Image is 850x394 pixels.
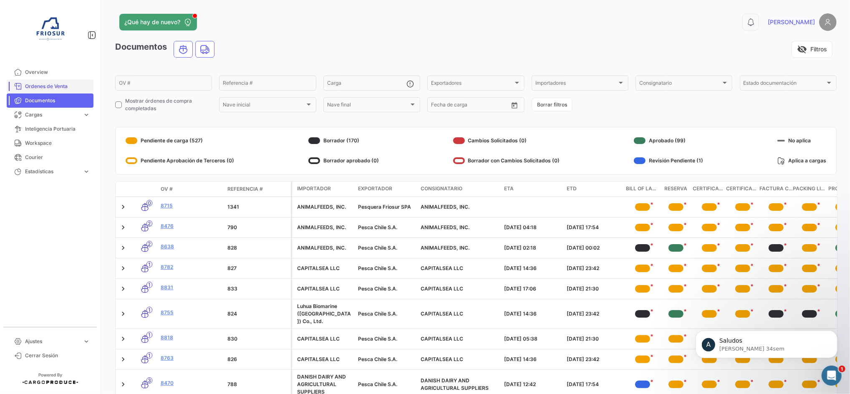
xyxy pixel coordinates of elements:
[358,185,392,192] span: Exportador
[146,332,152,338] span: 1
[693,185,726,193] span: CERTIFICADO CAPTURA
[227,265,288,272] div: 827
[793,182,826,197] datatable-header-cell: PACKING LIST
[146,220,152,227] span: 2
[126,134,234,147] div: Pendiente de carga (527)
[227,356,288,363] div: 826
[119,14,197,30] button: ¿Qué hay de nuevo?
[297,244,351,252] div: ANIMALFEEDS, INC.
[421,245,469,251] span: ANIMALFEEDS, INC.
[532,98,573,111] button: Borrar filtros
[421,265,463,271] span: CAPITALSEA LLC
[421,224,469,230] span: ANIMALFEEDS, INC.
[161,334,221,341] a: 8818
[421,336,463,342] span: CAPITALSEA LLC
[504,185,514,192] span: ETA
[308,134,379,147] div: Borrador (170)
[504,356,560,363] div: [DATE] 14:36
[759,185,793,193] span: FACTURA CLIENTE
[161,202,221,210] a: 8715
[292,182,355,197] datatable-header-cell: Importador
[744,81,825,87] span: Estado documentación
[726,185,759,193] span: CERTIFICADO SANITARIO
[115,41,217,58] h3: Documentos
[777,154,826,167] div: Aplica a cargas
[227,203,288,211] div: 1341
[132,186,157,192] datatable-header-cell: Modo de Transporte
[7,65,93,79] a: Overview
[634,154,703,167] div: Revisión Pendiente (1)
[639,81,721,87] span: Consignatario
[327,103,409,109] span: Nave final
[161,284,221,291] a: 8831
[504,265,560,272] div: [DATE] 14:36
[297,203,351,211] div: ANIMALFEEDS, INC.
[726,182,759,197] datatable-header-cell: CERTIFICADO SANITARIO
[567,185,577,192] span: ETD
[504,224,560,231] div: [DATE] 04:18
[626,182,659,197] datatable-header-cell: BILL OF LANDING
[567,335,623,343] div: [DATE] 21:30
[358,265,414,272] div: Pesca Chile S.A.
[119,223,127,232] a: Expand/Collapse Row
[83,338,90,345] span: expand_more
[358,381,414,388] div: Pesca Chile S.A.
[25,154,90,161] span: Courier
[227,224,288,231] div: 790
[358,335,414,343] div: Pesca Chile S.A.
[792,41,832,58] button: visibility_offFiltros
[508,99,521,111] button: Open calendar
[146,200,152,206] span: 0
[683,313,850,371] iframe: Intercom notifications mensaje
[25,68,90,76] span: Overview
[7,122,93,136] a: Inteligencia Portuaria
[7,136,93,150] a: Workspace
[421,204,469,210] span: ANIMALFEEDS, INC.
[29,10,71,52] img: 6ea6c92c-e42a-4aa8-800a-31a9cab4b7b0.jpg
[358,285,414,293] div: Pesca Chile S.A.
[25,125,90,133] span: Inteligencia Portuaria
[124,18,180,26] span: ¿Qué hay de nuevo?
[819,13,837,31] img: placeholder-user.png
[567,265,623,272] div: [DATE] 23:42
[227,185,263,193] span: Referencia #
[567,310,623,318] div: [DATE] 23:42
[421,285,463,292] span: CAPITALSEA LLC
[146,307,152,313] span: 1
[297,285,351,293] div: CAPITALSEA LLC
[452,103,489,109] input: Hasta
[25,97,90,104] span: Documentos
[297,224,351,231] div: ANIMALFEEDS, INC.
[119,203,127,211] a: Expand/Collapse Row
[161,222,221,230] a: 8476
[126,154,234,167] div: Pendiente Aprobación de Terceros (0)
[421,356,463,362] span: CAPITALSEA LLC
[421,185,462,192] span: Consignatario
[196,41,214,57] button: Land
[161,263,221,271] a: 8782
[146,261,152,268] span: 1
[768,18,815,26] span: [PERSON_NAME]
[358,310,414,318] div: Pesca Chile S.A.
[308,154,379,167] div: Borrador aprobado (0)
[431,81,513,87] span: Exportadores
[83,111,90,119] span: expand_more
[119,355,127,364] a: Expand/Collapse Row
[161,309,221,316] a: 8755
[693,182,726,197] datatable-header-cell: CERTIFICADO CAPTURA
[421,311,463,317] span: CAPITALSEA LLC
[161,243,221,250] a: 8638
[119,335,127,343] a: Expand/Collapse Row
[224,182,291,196] datatable-header-cell: Referencia #
[501,182,563,197] datatable-header-cell: ETA
[822,366,842,386] iframe: Intercom live chat
[119,285,127,293] a: Expand/Collapse Row
[567,224,623,231] div: [DATE] 17:54
[174,41,192,57] button: Ocean
[161,354,221,362] a: 8763
[227,381,288,388] div: 788
[535,81,617,87] span: Importadores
